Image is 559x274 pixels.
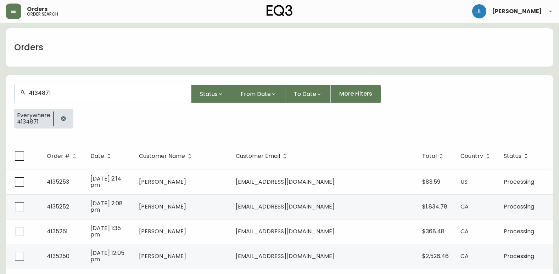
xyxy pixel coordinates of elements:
[460,252,469,260] span: CA
[472,4,486,18] img: 1c9c23e2a847dab86f8017579b61559c
[504,154,521,158] span: Status
[422,202,447,211] span: $1,834.78
[236,252,335,260] span: [EMAIL_ADDRESS][DOMAIN_NAME]
[27,12,58,16] h5: order search
[47,153,79,159] span: Order #
[47,252,69,260] span: 4135250
[294,90,316,98] span: To Date
[232,85,285,103] button: From Date
[17,112,50,119] span: Everywhere
[285,85,331,103] button: To Date
[267,5,293,16] img: logo
[29,90,185,96] input: Search
[139,154,185,158] span: Customer Name
[236,153,289,159] span: Customer Email
[492,8,542,14] span: [PERSON_NAME]
[17,119,50,125] span: 4134871
[241,90,271,98] span: From Date
[422,252,449,260] span: $2,526.46
[139,153,194,159] span: Customer Name
[90,154,104,158] span: Date
[90,224,121,239] span: [DATE] 1:35 pm
[14,41,43,53] h1: Orders
[47,202,69,211] span: 4135252
[236,154,280,158] span: Customer Email
[460,178,468,186] span: US
[504,252,534,260] span: Processing
[47,227,68,235] span: 4135251
[90,175,121,189] span: [DATE] 2:14 pm
[339,90,372,98] span: More Filters
[139,178,186,186] span: [PERSON_NAME]
[504,227,534,235] span: Processing
[460,154,483,158] span: Country
[47,154,70,158] span: Order #
[460,202,469,211] span: CA
[422,178,440,186] span: $83.59
[90,153,113,159] span: Date
[504,178,534,186] span: Processing
[422,153,446,159] span: Total
[191,85,232,103] button: Status
[139,227,186,235] span: [PERSON_NAME]
[331,85,381,103] button: More Filters
[504,202,534,211] span: Processing
[504,153,531,159] span: Status
[422,227,445,235] span: $368.48
[90,199,123,214] span: [DATE] 2:08 pm
[47,178,69,186] span: 4135253
[460,153,492,159] span: Country
[236,227,335,235] span: [EMAIL_ADDRESS][DOMAIN_NAME]
[139,202,186,211] span: [PERSON_NAME]
[27,6,47,12] span: Orders
[460,227,469,235] span: CA
[139,252,186,260] span: [PERSON_NAME]
[422,154,437,158] span: Total
[236,202,335,211] span: [EMAIL_ADDRESS][DOMAIN_NAME]
[90,249,124,263] span: [DATE] 12:05 pm
[200,90,218,98] span: Status
[236,178,335,186] span: [EMAIL_ADDRESS][DOMAIN_NAME]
